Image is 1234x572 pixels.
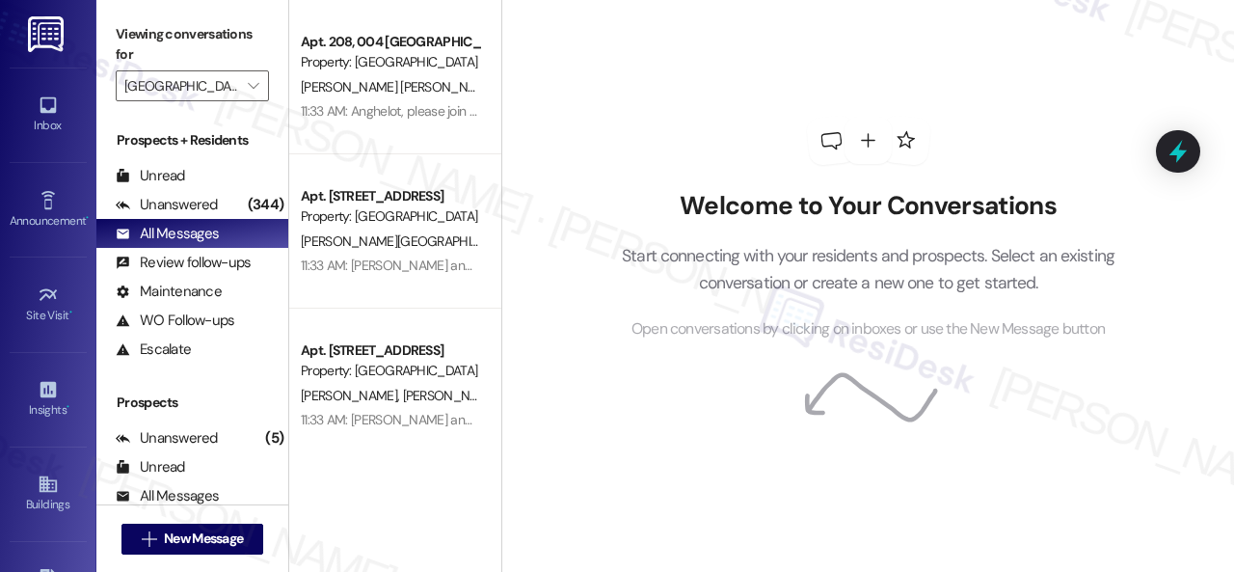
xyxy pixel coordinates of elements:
div: 11:33 AM: [PERSON_NAME] and [PERSON_NAME], please join us for delicious potatoes in the Office [D... [301,257,1200,274]
div: Unread [116,457,185,477]
div: Apt. [STREET_ADDRESS] [301,186,479,206]
div: Prospects + Residents [96,130,288,150]
span: [PERSON_NAME] [301,387,403,404]
a: Inbox [10,89,87,141]
div: Unanswered [116,195,218,215]
label: Viewing conversations for [116,19,269,70]
div: Apt. 208, 004 [GEOGRAPHIC_DATA] [301,32,479,52]
p: Start connecting with your residents and prospects. Select an existing conversation or create a n... [593,242,1144,297]
div: Property: [GEOGRAPHIC_DATA] [301,52,479,72]
div: Prospects [96,393,288,413]
a: Buildings [10,468,87,520]
div: All Messages [116,486,219,506]
span: New Message [164,529,243,549]
div: 11:33 AM: [PERSON_NAME] and [PERSON_NAME], please join us for delicious potatoes in the Office [D... [301,411,1200,428]
div: Apt. [STREET_ADDRESS] [301,340,479,361]
div: Property: [GEOGRAPHIC_DATA] [301,361,479,381]
i:  [142,531,156,547]
span: Open conversations by clicking on inboxes or use the New Message button [631,317,1105,341]
div: All Messages [116,224,219,244]
a: Site Visit • [10,279,87,331]
h2: Welcome to Your Conversations [593,191,1144,222]
div: Unanswered [116,428,218,449]
span: [PERSON_NAME] [403,387,499,404]
span: [PERSON_NAME][GEOGRAPHIC_DATA] [301,232,525,250]
a: Insights • [10,373,87,425]
div: Maintenance [116,282,222,302]
i:  [248,78,258,94]
div: (344) [243,190,288,220]
span: • [69,306,72,319]
span: • [86,211,89,225]
input: All communities [124,70,238,101]
span: • [67,400,69,414]
img: ResiDesk Logo [28,16,67,52]
div: Review follow-ups [116,253,251,273]
div: Unread [116,166,185,186]
span: [PERSON_NAME] [PERSON_NAME] [301,78,496,95]
div: 11:33 AM: Anghelot, please join us for delicious potatoes in the Office [DATE], [DATE], from 4–8 ... [301,102,1030,120]
div: (5) [260,423,288,453]
div: WO Follow-ups [116,311,234,331]
div: Property: [GEOGRAPHIC_DATA] [301,206,479,227]
div: Escalate [116,340,191,360]
button: New Message [121,524,264,555]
